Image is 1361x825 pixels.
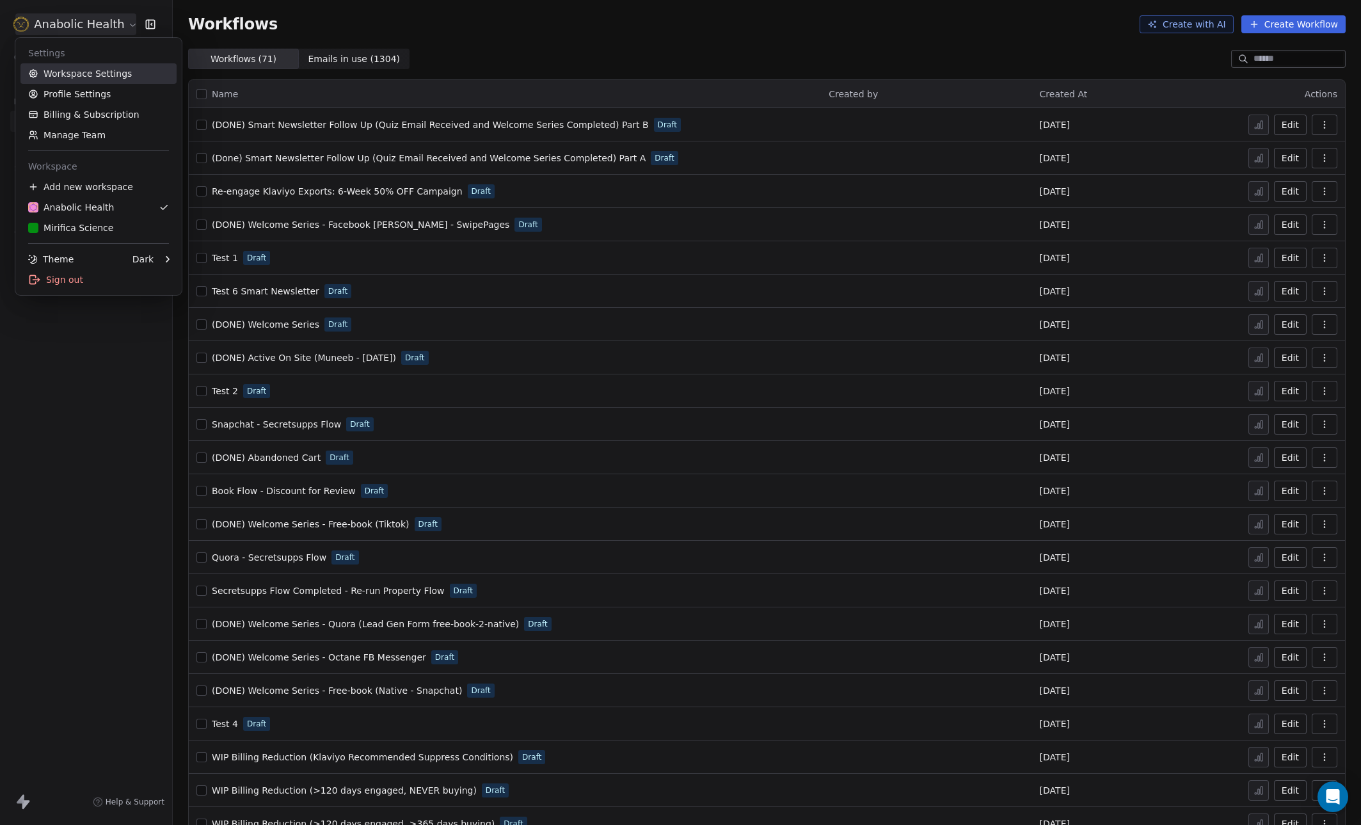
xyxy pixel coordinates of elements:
[20,125,177,145] a: Manage Team
[28,202,38,212] img: Anabolic-Health-Icon-192.png
[28,201,114,214] div: Anabolic Health
[20,104,177,125] a: Billing & Subscription
[28,221,113,234] div: Mirifica Science
[132,253,154,266] div: Dark
[20,156,177,177] div: Workspace
[20,177,177,197] div: Add new workspace
[20,269,177,290] div: Sign out
[20,43,177,63] div: Settings
[20,63,177,84] a: Workspace Settings
[28,253,74,266] div: Theme
[20,84,177,104] a: Profile Settings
